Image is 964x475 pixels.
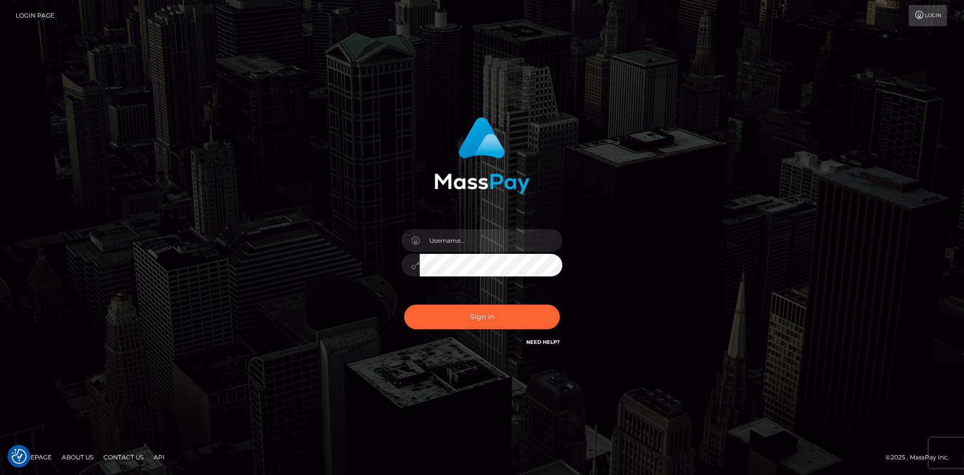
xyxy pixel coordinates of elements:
[150,449,169,465] a: API
[886,452,956,463] div: © 2025 , MassPay Inc.
[12,449,27,464] button: Consent Preferences
[909,5,947,26] a: Login
[420,229,562,252] input: Username...
[404,305,560,329] button: Sign in
[99,449,148,465] a: Contact Us
[12,449,27,464] img: Revisit consent button
[58,449,97,465] a: About Us
[526,339,560,345] a: Need Help?
[11,449,56,465] a: Homepage
[434,117,530,194] img: MassPay Login
[16,5,54,26] a: Login Page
